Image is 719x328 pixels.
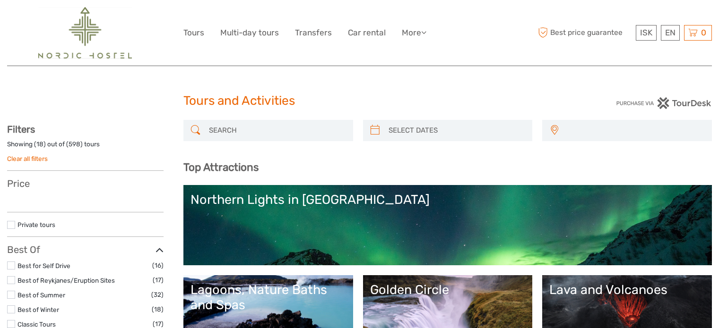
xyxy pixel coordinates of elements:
a: Clear all filters [7,155,48,162]
a: Tours [183,26,204,40]
a: Car rental [348,26,386,40]
a: Multi-day tours [220,26,279,40]
h1: Tours and Activities [183,93,536,109]
a: Classic Tours [17,320,56,328]
div: EN [661,25,680,41]
a: Northern Lights in [GEOGRAPHIC_DATA] [191,192,705,258]
div: Lava and Volcanoes [549,282,705,297]
b: Top Attractions [183,161,259,174]
span: (17) [153,275,164,286]
span: Best price guarantee [536,25,633,41]
h3: Price [7,178,164,189]
span: (18) [152,304,164,315]
div: Northern Lights in [GEOGRAPHIC_DATA] [191,192,705,207]
span: (16) [152,260,164,271]
label: 598 [69,140,80,149]
strong: Filters [7,124,35,135]
div: Lagoons, Nature Baths and Spas [191,282,346,313]
span: (32) [151,289,164,300]
a: Transfers [295,26,332,40]
div: Golden Circle [370,282,526,297]
label: 18 [36,140,43,149]
span: ISK [640,28,652,37]
input: SEARCH [205,122,348,139]
span: 0 [700,28,708,37]
a: Best of Winter [17,306,59,313]
a: Best of Reykjanes/Eruption Sites [17,277,115,284]
a: More [402,26,426,40]
a: Private tours [17,221,55,228]
h3: Best Of [7,244,164,255]
div: Showing ( ) out of ( ) tours [7,140,164,154]
img: PurchaseViaTourDesk.png [616,97,712,109]
input: SELECT DATES [385,122,528,139]
a: Best of Summer [17,291,65,299]
img: 2454-61f15230-a6bf-4303-aa34-adabcbdb58c5_logo_big.png [38,7,132,59]
a: Best for Self Drive [17,262,70,269]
